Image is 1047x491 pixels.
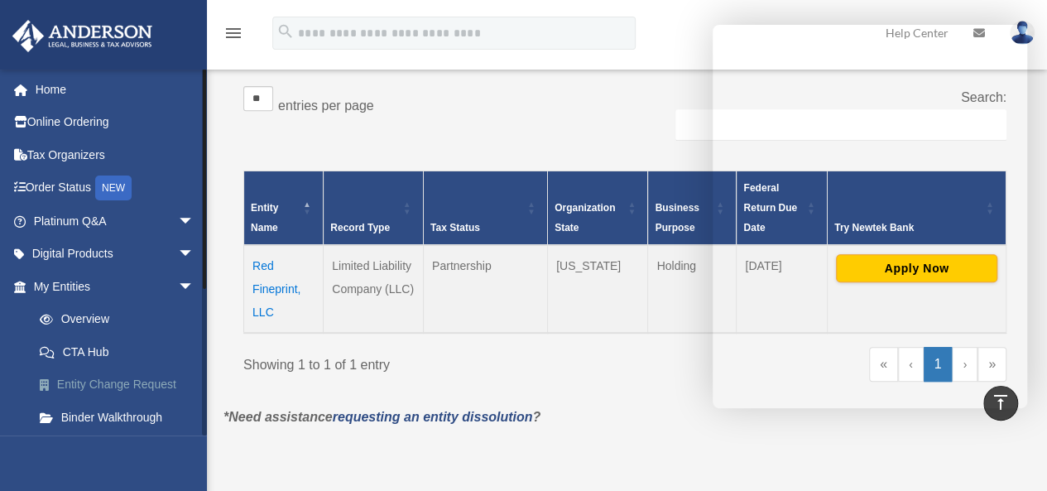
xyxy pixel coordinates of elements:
a: Digital Productsarrow_drop_down [12,238,219,271]
img: User Pic [1010,21,1035,45]
a: CTA Hub [23,335,219,368]
th: Entity Name: Activate to invert sorting [244,171,324,245]
label: entries per page [278,99,374,113]
i: menu [223,23,243,43]
iframe: Chat Window [713,25,1027,408]
em: *Need assistance ? [223,410,540,424]
div: Showing 1 to 1 of 1 entry [243,347,612,377]
td: [US_STATE] [547,245,647,333]
a: Order StatusNEW [12,171,219,205]
a: Binder Walkthrough [23,401,219,434]
span: Entity Name [251,202,278,233]
div: NEW [95,176,132,200]
span: Business Purpose [655,202,699,233]
td: Red Fineprint, LLC [244,245,324,333]
th: Tax Status: Activate to sort [423,171,547,245]
i: search [276,22,295,41]
span: arrow_drop_down [178,205,211,238]
a: Platinum Q&Aarrow_drop_down [12,205,219,238]
td: Partnership [423,245,547,333]
a: My Blueprint [23,434,219,467]
td: Limited Liability Company (LLC) [324,245,424,333]
th: Organization State: Activate to sort [547,171,647,245]
span: arrow_drop_down [178,270,211,304]
th: Record Type: Activate to sort [324,171,424,245]
th: Business Purpose: Activate to sort [648,171,737,245]
span: Tax Status [430,222,480,233]
td: Holding [648,245,737,333]
a: Overview [23,303,211,336]
a: Tax Organizers [12,138,219,171]
a: My Entitiesarrow_drop_down [12,270,219,303]
a: Entity Change Request [23,368,219,402]
span: arrow_drop_down [178,238,211,272]
span: Organization State [555,202,615,233]
a: requesting an entity dissolution [333,410,533,424]
a: Home [12,73,219,106]
a: Online Ordering [12,106,219,139]
a: menu [223,29,243,43]
span: Record Type [330,222,390,233]
img: Anderson Advisors Platinum Portal [7,20,157,52]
